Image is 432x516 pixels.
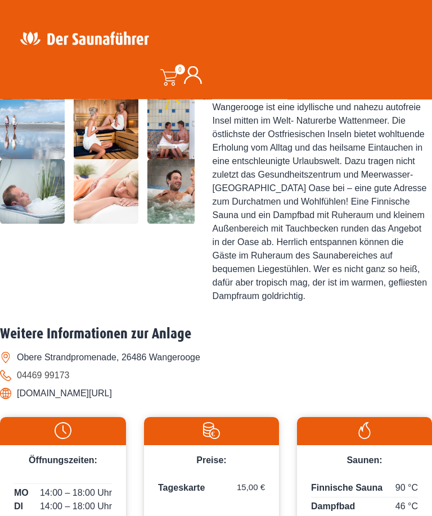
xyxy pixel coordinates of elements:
span: MO [14,487,29,500]
img: Uhr-weiss.svg [6,423,120,440]
span: 90 °C [395,482,418,495]
span: Preise: [196,456,226,465]
a: 04469 99173 [17,371,69,381]
span: Finnische Sauna [311,483,382,493]
div: Wangerooge ist eine idyllische und nahezu autofreie Insel mitten im Welt- Naturerbe Wattenmeer. D... [213,101,429,304]
span: 0 [175,65,185,75]
span: DI [14,500,23,514]
img: Flamme-weiss.svg [303,423,426,440]
span: 15,00 € [237,482,265,495]
span: 14:00 – 18:00 Uhr [40,487,112,500]
img: Preise-weiss.svg [150,423,273,440]
span: Dampfbad [311,502,355,512]
p: Tageskarte [158,482,265,495]
span: 46 °C [395,500,418,514]
span: Saunen: [346,456,382,465]
span: Öffnungszeiten: [29,456,97,465]
span: 14:00 – 18:00 Uhr [40,500,112,514]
